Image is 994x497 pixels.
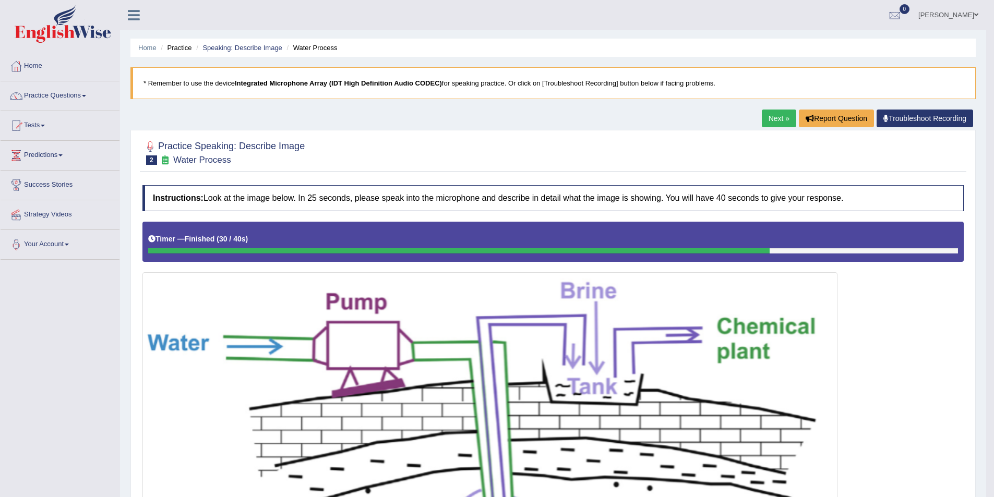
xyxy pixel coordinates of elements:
span: 2 [146,155,157,165]
b: Integrated Microphone Array (IDT High Definition Audio CODEC) [235,79,442,87]
a: Speaking: Describe Image [202,44,282,52]
a: Home [138,44,157,52]
b: ( [217,235,219,243]
h4: Look at the image below. In 25 seconds, please speak into the microphone and describe in detail w... [142,185,964,211]
h2: Practice Speaking: Describe Image [142,139,305,165]
button: Report Question [799,110,874,127]
a: Strategy Videos [1,200,119,226]
b: Finished [185,235,215,243]
a: Troubleshoot Recording [877,110,973,127]
b: Instructions: [153,193,203,202]
a: Practice Questions [1,81,119,107]
small: Exam occurring question [160,155,171,165]
a: Next » [762,110,796,127]
h5: Timer — [148,235,248,243]
a: Predictions [1,141,119,167]
blockquote: * Remember to use the device for speaking practice. Or click on [Troubleshoot Recording] button b... [130,67,976,99]
a: Success Stories [1,171,119,197]
a: Home [1,52,119,78]
b: 30 / 40s [219,235,246,243]
small: Water Process [173,155,231,165]
li: Practice [158,43,191,53]
li: Water Process [284,43,337,53]
a: Tests [1,111,119,137]
a: Your Account [1,230,119,256]
b: ) [246,235,248,243]
span: 0 [900,4,910,14]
